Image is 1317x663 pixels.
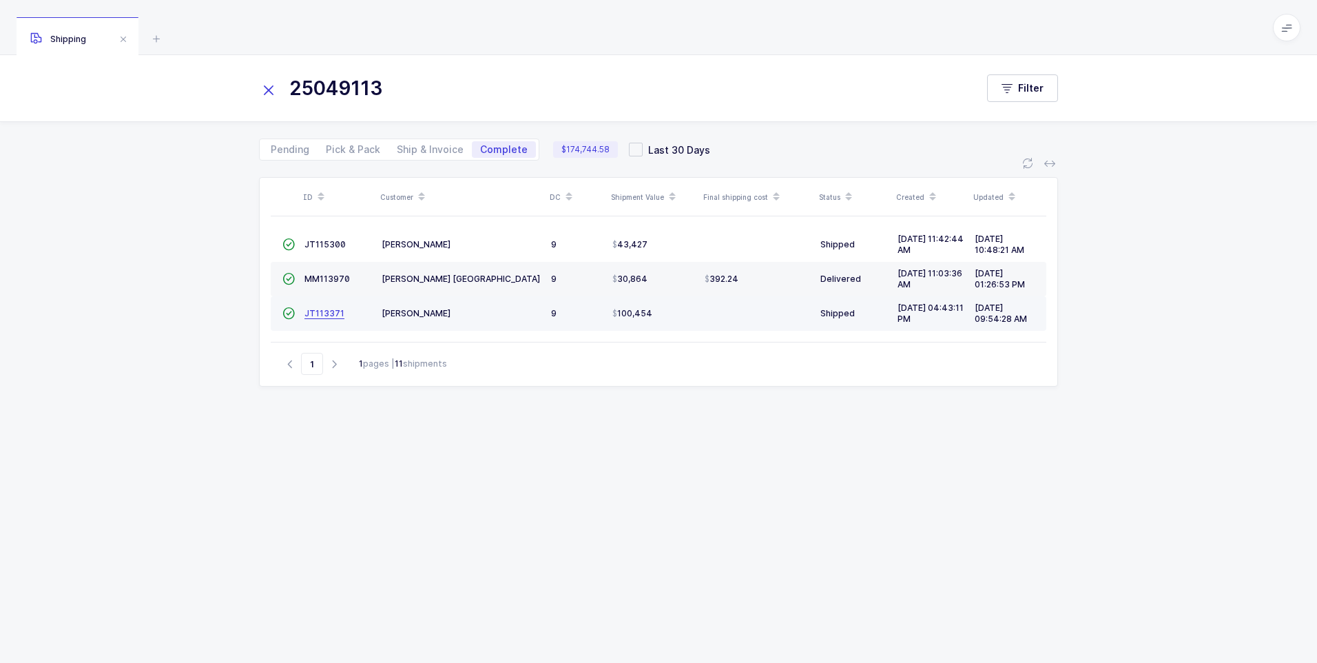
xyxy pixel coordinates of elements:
[612,308,652,319] span: 100,454
[975,234,1024,255] span: [DATE] 10:48:21 AM
[304,239,346,249] span: JT115300
[380,185,541,209] div: Customer
[820,239,886,250] div: Shipped
[301,353,323,375] span: Go to
[611,185,695,209] div: Shipment Value
[551,274,557,284] span: 9
[30,34,86,44] span: Shipping
[259,72,960,105] input: Search for Shipments...
[898,268,962,289] span: [DATE] 11:03:36 AM
[703,185,811,209] div: Final shipping cost
[282,308,295,318] span: 
[973,185,1042,209] div: Updated
[359,358,363,369] b: 1
[975,268,1025,289] span: [DATE] 01:26:53 PM
[1018,81,1044,95] span: Filter
[705,274,738,285] span: 392.24
[820,274,886,285] div: Delivered
[820,308,886,319] div: Shipped
[304,274,350,284] span: MM113970
[551,239,557,249] span: 9
[612,239,647,250] span: 43,427
[382,274,540,284] span: [PERSON_NAME] [GEOGRAPHIC_DATA]
[612,274,647,285] span: 30,864
[553,141,618,158] span: $174,744.58
[397,145,464,154] span: Ship & Invoice
[819,185,888,209] div: Status
[480,145,528,154] span: Complete
[304,308,344,318] span: JT113371
[271,145,309,154] span: Pending
[303,185,372,209] div: ID
[395,358,403,369] b: 11
[975,303,1027,324] span: [DATE] 09:54:28 AM
[326,145,380,154] span: Pick & Pack
[896,185,965,209] div: Created
[282,274,295,284] span: 
[382,239,450,249] span: [PERSON_NAME]
[282,239,295,249] span: 
[987,74,1058,102] button: Filter
[550,185,603,209] div: DC
[898,303,964,324] span: [DATE] 04:43:11 PM
[643,143,710,156] span: Last 30 Days
[382,308,450,318] span: [PERSON_NAME]
[898,234,964,255] span: [DATE] 11:42:44 AM
[551,308,557,318] span: 9
[359,358,447,370] div: pages | shipments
